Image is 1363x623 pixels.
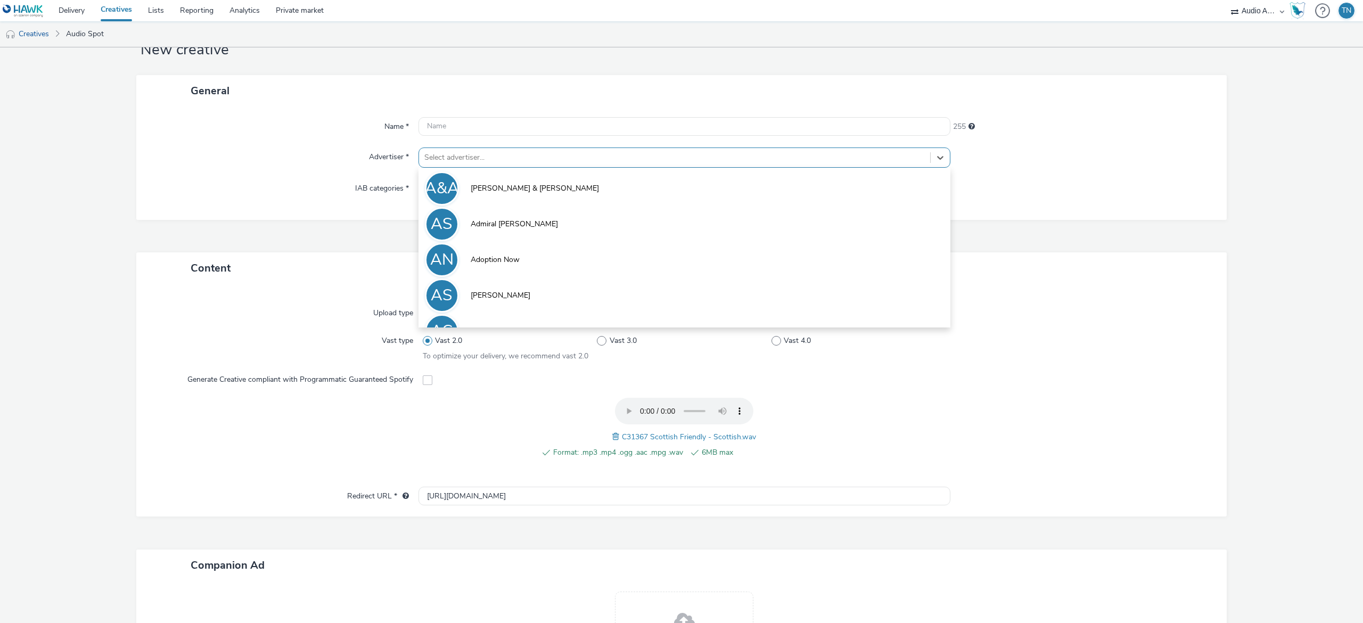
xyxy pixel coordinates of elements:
[191,84,229,98] span: General
[553,446,683,459] span: Format: .mp3 .mp4 .ogg .aac .mpg .wav
[953,121,966,132] span: 255
[784,335,811,346] span: Vast 4.0
[369,304,417,318] label: Upload type
[380,117,413,132] label: Name *
[431,316,453,346] div: AC
[61,21,109,47] a: Audio Spot
[471,255,520,265] span: Adoption Now
[397,491,409,502] div: URL will be used as a validation URL with some SSPs and it will be the redirection URL of your cr...
[418,487,950,505] input: url...
[471,290,530,301] span: [PERSON_NAME]
[430,245,454,275] div: AN
[351,179,413,194] label: IAB categories *
[425,174,459,203] div: A&A
[1290,2,1310,19] a: Hawk Academy
[610,335,637,346] span: Vast 3.0
[435,335,462,346] span: Vast 2.0
[191,261,231,275] span: Content
[968,121,975,132] div: Maximum 255 characters
[622,432,756,442] span: C31367 Scottish Friendly - Scottish.wav
[5,29,16,40] img: audio
[183,370,417,385] label: Generate Creative compliant with Programmatic Guaranteed Spotify
[1342,3,1351,19] div: TN
[431,281,453,310] div: AS
[1290,2,1305,19] img: Hawk Academy
[423,351,588,361] span: To optimize your delivery, we recommend vast 2.0
[377,331,417,346] label: Vast type
[431,209,453,239] div: AS
[191,558,265,572] span: Companion Ad
[471,219,558,229] span: Admiral [PERSON_NAME]
[343,487,413,502] label: Redirect URL *
[136,40,1227,60] h1: New creative
[471,326,547,337] span: [GEOGRAPHIC_DATA]
[365,147,413,162] label: Advertiser *
[3,4,44,18] img: undefined Logo
[418,117,950,136] input: Name
[702,446,832,459] span: 6MB max
[471,183,599,194] span: [PERSON_NAME] & [PERSON_NAME]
